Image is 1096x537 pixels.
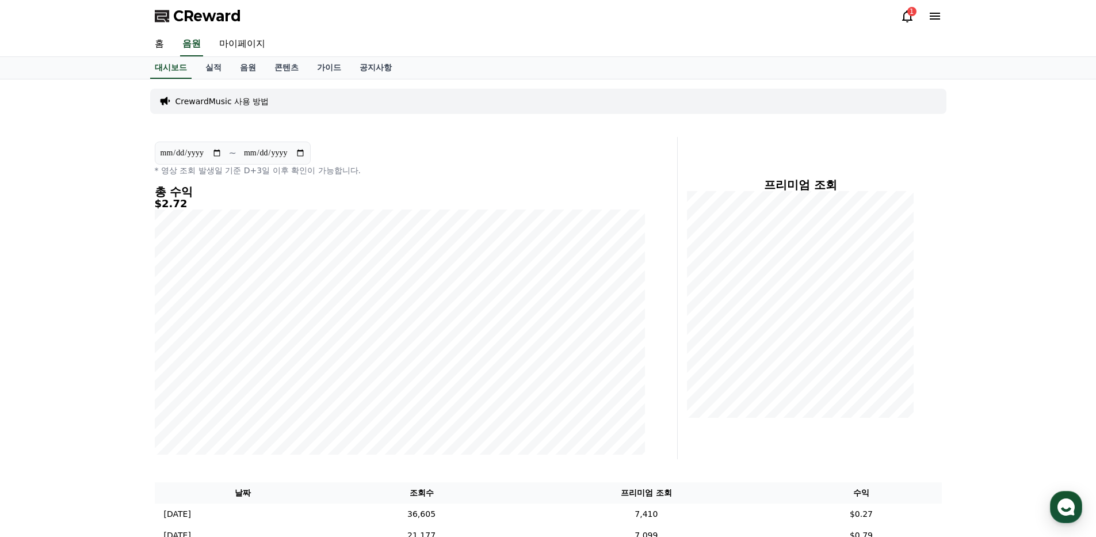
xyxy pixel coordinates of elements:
[164,508,191,520] p: [DATE]
[907,7,916,16] div: 1
[148,365,221,394] a: 설정
[36,382,43,391] span: 홈
[175,96,269,107] a: CrewardMusic 사용 방법
[231,57,265,79] a: 음원
[350,57,401,79] a: 공지사항
[331,504,512,525] td: 36,605
[781,504,941,525] td: $0.27
[173,7,241,25] span: CReward
[178,382,192,391] span: 설정
[511,504,781,525] td: 7,410
[180,32,203,56] a: 음원
[511,482,781,504] th: 프리미엄 조회
[331,482,512,504] th: 조회수
[155,198,645,210] h5: $2.72
[105,383,119,392] span: 대화
[3,365,76,394] a: 홈
[155,7,241,25] a: CReward
[155,185,645,198] h4: 총 수익
[196,57,231,79] a: 실적
[150,57,192,79] a: 대시보드
[900,9,914,23] a: 1
[146,32,173,56] a: 홈
[687,178,914,191] h4: 프리미엄 조회
[308,57,350,79] a: 가이드
[155,482,331,504] th: 날짜
[229,146,236,160] p: ~
[781,482,941,504] th: 수익
[210,32,274,56] a: 마이페이지
[155,165,645,176] p: * 영상 조회 발생일 기준 D+3일 이후 확인이 가능합니다.
[76,365,148,394] a: 대화
[265,57,308,79] a: 콘텐츠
